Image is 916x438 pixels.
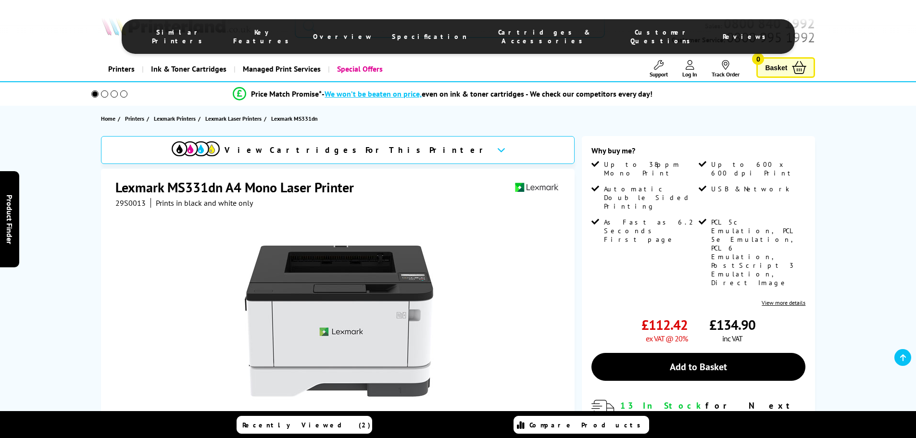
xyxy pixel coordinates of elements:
span: PCL 5c Emulation, PCL 5e Emulation, PCL 6 Emulation, PostScript 3 Emulation, Direct Image [711,218,803,287]
span: £134.90 [709,316,755,334]
h1: Lexmark MS331dn A4 Mono Laser Printer [115,178,364,196]
a: Add to Basket [591,353,805,381]
span: Cartridges & Accessories [486,28,603,45]
a: Track Order [712,60,740,78]
a: Home [101,113,118,124]
img: View Cartridges [172,141,220,156]
span: Overview [313,32,373,41]
span: Basket [765,61,787,74]
span: ex VAT @ 20% [646,334,688,343]
span: Automatic Double Sided Printing [604,185,696,211]
span: Product Finder [5,194,14,244]
a: Printers [101,57,142,81]
div: for Next Day Delivery [620,400,805,422]
span: Log In [682,71,697,78]
span: View Cartridges For This Printer [225,145,489,155]
a: Log In [682,60,697,78]
div: Why buy me? [591,146,805,160]
span: We won’t be beaten on price, [325,89,422,99]
span: Customer Questions [622,28,703,45]
span: Home [101,113,115,124]
span: Lexmark Laser Printers [205,113,262,124]
span: Price Match Promise* [251,89,322,99]
a: Printers [125,113,147,124]
span: Compare Products [529,421,646,429]
span: Recently Viewed (2) [242,421,371,429]
a: View more details [762,299,805,306]
span: 13 In Stock [620,400,705,411]
span: inc VAT [722,334,742,343]
span: Reviews [723,32,771,41]
a: Lexmark MS331dn [271,113,320,124]
span: 29S0013 [115,198,146,208]
span: 0 [752,53,764,65]
span: Lexmark Printers [154,113,196,124]
span: Key Features [233,28,294,45]
a: Compare Products [514,416,649,434]
span: USB & Network [711,185,790,193]
span: Up to 600 x 600 dpi Print [711,160,803,177]
span: Printers [125,113,144,124]
i: Prints in black and white only [156,198,253,208]
span: Lexmark MS331dn [271,113,318,124]
a: Special Offers [328,57,390,81]
span: Up to 38ppm Mono Print [604,160,696,177]
span: As Fast as 6.2 Seconds First page [604,218,696,244]
span: Ink & Toner Cartridges [151,57,226,81]
div: - even on ink & toner cartridges - We check our competitors every day! [322,89,652,99]
img: Lexmark MS331dn [245,227,433,415]
span: Support [650,71,668,78]
span: £112.42 [641,316,688,334]
a: Lexmark Laser Printers [205,113,264,124]
li: modal_Promise [78,86,808,102]
a: Managed Print Services [234,57,328,81]
span: Similar Printers [146,28,214,45]
a: Lexmark Printers [154,113,198,124]
a: Basket 0 [756,57,815,78]
a: Support [650,60,668,78]
span: Specification [392,32,467,41]
a: Ink & Toner Cartridges [142,57,234,81]
a: Recently Viewed (2) [237,416,372,434]
img: Lexmark [514,178,559,196]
